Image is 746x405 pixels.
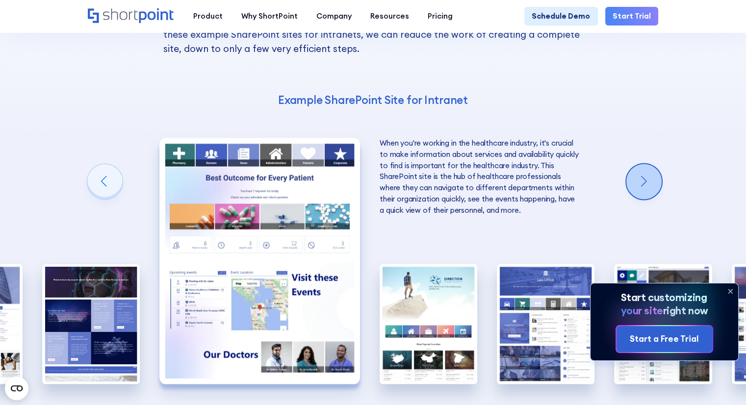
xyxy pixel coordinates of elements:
[626,164,662,199] div: Next slide
[193,11,223,22] div: Product
[159,138,360,384] img: Best Intranet Example Healthcare
[630,333,699,346] div: Start a Free Trial
[524,7,597,25] a: Schedule Demo
[184,7,232,25] a: Product
[42,264,140,384] div: 5 / 10
[418,7,462,25] a: Pricing
[316,11,352,22] div: Company
[605,7,658,25] a: Start Trial
[497,264,594,384] img: Intranet Page Example Legal
[232,7,307,25] a: Why ShortPoint
[5,377,28,400] button: Open CMP widget
[380,264,477,384] img: Best SharePoint Intranet Travel
[380,138,580,216] p: When you're working in the healthcare industry, it's crucial to make information about services a...
[497,264,594,384] div: 8 / 10
[361,7,418,25] a: Resources
[614,264,712,384] div: 9 / 10
[380,264,477,384] div: 7 / 10
[159,138,360,384] div: 6 / 10
[697,358,746,405] iframe: Chat Widget
[88,8,175,25] a: Home
[163,93,583,107] h4: Example SharePoint Site for Intranet
[87,164,123,199] div: Previous slide
[617,326,713,352] a: Start a Free Trial
[370,11,409,22] div: Resources
[307,7,361,25] a: Company
[428,11,453,22] div: Pricing
[614,264,712,384] img: Intranet Site Example SharePoint Real Estate
[241,11,298,22] div: Why ShortPoint
[42,264,140,384] img: Best SharePoint Intranet Example Technology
